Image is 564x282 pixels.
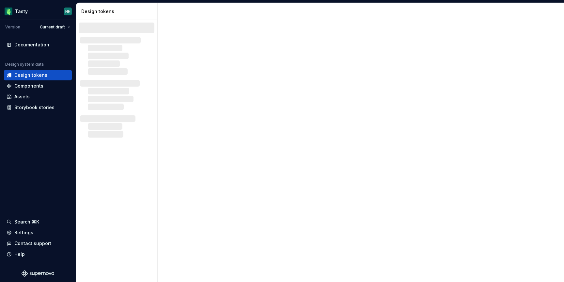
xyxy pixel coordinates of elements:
a: Documentation [4,40,72,50]
div: Help [14,251,25,257]
svg: Supernova Logo [22,270,54,277]
div: Documentation [14,41,49,48]
img: 5a785b6b-c473-494b-9ba3-bffaf73304c7.png [5,8,12,15]
div: Contact support [14,240,51,247]
div: Design system data [5,62,44,67]
button: TastyNH [1,4,74,18]
div: Search ⌘K [14,219,39,225]
div: Components [14,83,43,89]
a: Assets [4,91,72,102]
button: Contact support [4,238,72,249]
div: Design tokens [14,72,47,78]
div: Storybook stories [14,104,55,111]
div: NH [65,9,70,14]
div: Settings [14,229,33,236]
a: Settings [4,227,72,238]
div: Tasty [15,8,28,15]
a: Design tokens [4,70,72,80]
a: Storybook stories [4,102,72,113]
div: Version [5,25,20,30]
button: Search ⌘K [4,217,72,227]
div: Assets [14,93,30,100]
button: Help [4,249,72,259]
div: Design tokens [81,8,155,15]
span: Current draft [40,25,65,30]
a: Components [4,81,72,91]
button: Current draft [37,23,73,32]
